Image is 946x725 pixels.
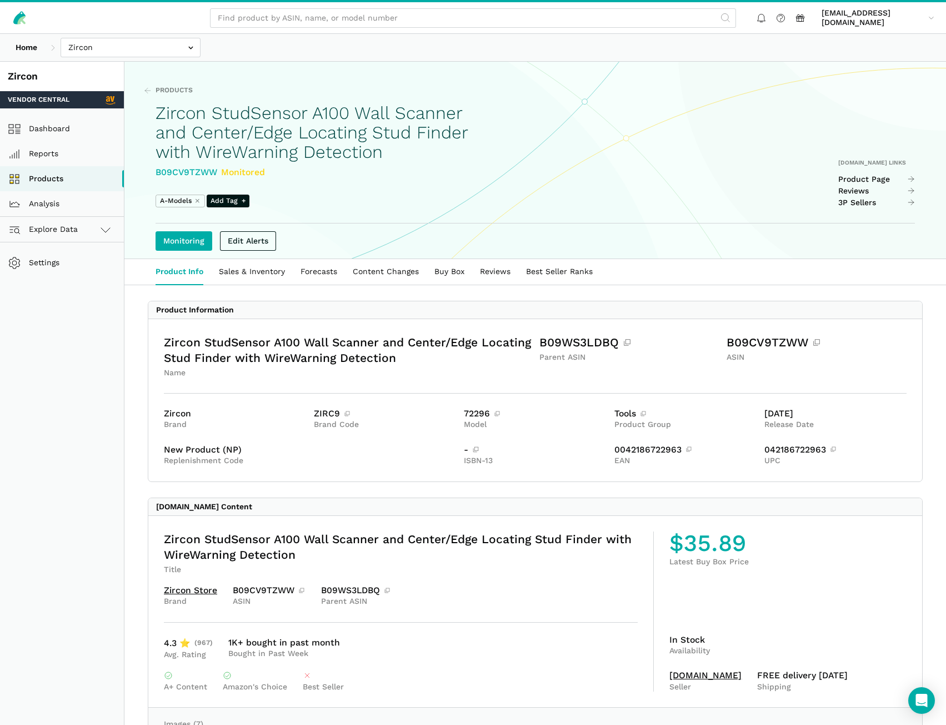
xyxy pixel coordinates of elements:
div: Best Seller [303,682,344,692]
a: Reviews [472,259,518,285]
div: Zircon [8,69,116,83]
div: Seller [669,682,742,692]
div: A+ Content [164,682,207,692]
div: 0042186722963 [614,445,757,454]
div: Brand [164,597,217,607]
div: B09CV9TZWW [727,335,907,350]
div: Availability [669,646,710,656]
div: [DOMAIN_NAME] Links [838,159,915,167]
div: Amazon's Choice [223,682,287,692]
div: In Stock [669,635,710,644]
div: 72296 [464,409,606,418]
a: [DOMAIN_NAME] [669,671,742,680]
div: Avg. Rating [164,650,213,660]
span: A-Models [160,196,192,206]
div: Shipping [757,682,848,692]
button: ⨯ [194,196,200,206]
h1: Zircon StudSensor A100 Wall Scanner and Center/Edge Locating Stud Finder with WireWarning Detection [156,103,480,162]
div: ASIN [727,352,907,362]
div: 4.3 ⭐ [164,638,213,648]
a: Sales & Inventory [211,259,293,285]
span: Monitored [221,167,265,177]
span: $ [669,532,683,555]
div: Brand Code [314,420,456,430]
div: - [464,445,606,454]
div: Zircon [164,409,306,418]
span: 35.89 [683,532,746,555]
div: Parent ASIN [321,597,391,607]
div: ZIRC9 [314,409,456,418]
div: [DOMAIN_NAME] Content [156,502,252,512]
div: 042186722963 [764,445,907,454]
a: Content Changes [345,259,427,285]
div: Brand [164,420,306,430]
input: Zircon [61,38,201,57]
a: Products [144,86,193,96]
div: B09CV9TZWW [156,166,480,180]
div: B09CV9TZWW [233,586,306,595]
div: ASIN [233,597,306,607]
div: Product Group [614,420,757,430]
input: Find product by ASIN, name, or model number [210,8,736,28]
span: [EMAIL_ADDRESS][DOMAIN_NAME] [822,8,924,28]
div: Zircon StudSensor A100 Wall Scanner and Center/Edge Locating Stud Finder with WireWarning Detection [164,532,638,563]
span: Add Tag [207,195,249,207]
div: ISBN-13 [464,456,606,466]
div: Model [464,420,606,430]
a: [EMAIL_ADDRESS][DOMAIN_NAME] [818,6,938,29]
div: UPC [764,456,907,466]
div: Replenishment Code [164,456,456,466]
div: Open Intercom Messenger [908,687,935,714]
a: Reviews [838,186,915,196]
span: + [242,196,246,206]
div: EAN [614,456,757,466]
a: Product Page [838,175,915,185]
a: Forecasts [293,259,345,285]
div: Latest Buy Box Price [669,557,907,567]
span: Products [156,86,193,96]
div: Name [164,368,532,378]
span: Vendor Central [8,95,69,105]
div: New Product (NP) [164,445,456,454]
div: Tools [614,409,757,418]
a: Home [8,38,45,57]
div: Parent ASIN [539,352,719,362]
div: Title [164,565,638,575]
div: Zircon StudSensor A100 Wall Scanner and Center/Edge Locating Stud Finder with WireWarning Detection [164,335,532,366]
div: FREE delivery [DATE] [757,671,848,680]
a: Edit Alerts [220,231,276,251]
div: [DATE] [764,409,907,418]
a: 3P Sellers [838,198,915,208]
div: Bought in Past Week [228,649,340,659]
div: Release Date [764,420,907,430]
div: 1K+ bought in past month [228,638,340,647]
a: Product Info [148,259,211,285]
a: Zircon Store [164,586,217,595]
div: Product Information [156,305,234,315]
span: Explore Data [12,223,78,236]
a: Buy Box [427,259,472,285]
div: B09WS3LDBQ [321,586,391,595]
span: (967) [194,638,213,648]
a: Best Seller Ranks [518,259,600,285]
div: B09WS3LDBQ [539,335,719,350]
